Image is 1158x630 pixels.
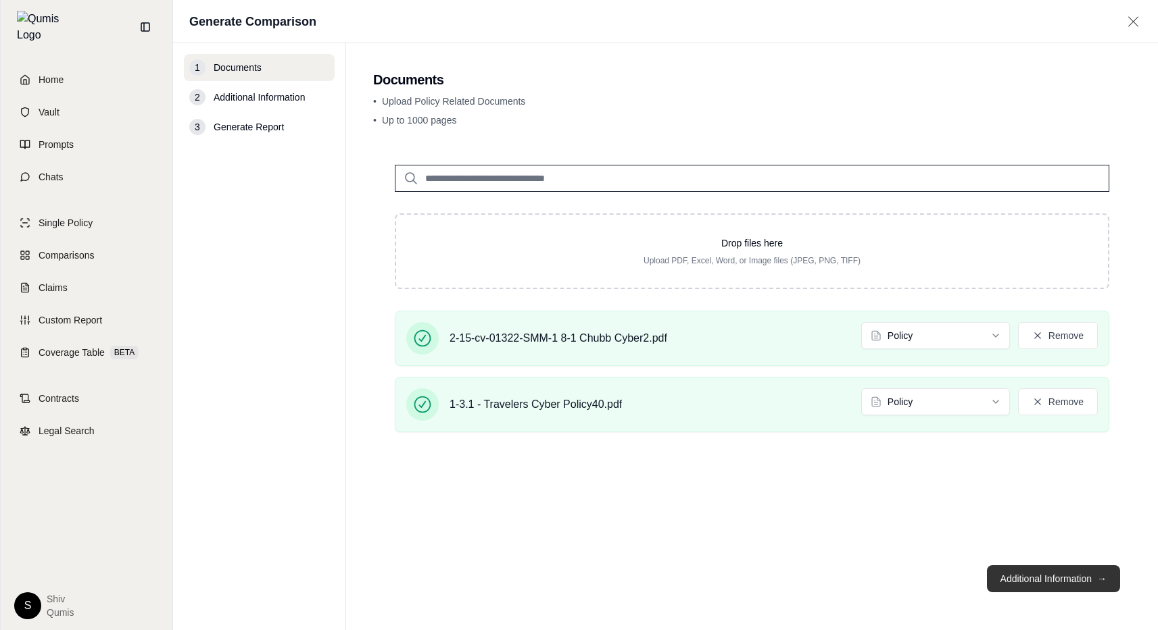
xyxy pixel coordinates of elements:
span: • [373,96,377,107]
span: • [373,115,377,126]
button: Remove [1018,388,1098,415]
span: Vault [39,105,59,119]
span: Claims [39,281,68,294]
a: Chats [9,162,164,192]
div: 3 [189,119,206,135]
img: Qumis Logo [17,11,68,43]
button: Remove [1018,322,1098,349]
span: Custom Report [39,313,102,327]
button: Additional Information→ [987,565,1120,592]
a: Single Policy [9,208,164,238]
a: Vault [9,97,164,127]
a: Legal Search [9,416,164,446]
span: 1-3.1 - Travelers Cyber Policy40.pdf [450,396,622,413]
a: Home [9,65,164,95]
span: Contracts [39,392,79,405]
span: Generate Report [214,120,284,134]
span: Legal Search [39,424,95,438]
span: Chats [39,170,64,184]
span: Comparisons [39,248,94,262]
span: Documents [214,61,262,74]
span: 2-15-cv-01322-SMM-1 8-1 Chubb Cyber2.pdf [450,330,667,346]
a: Prompts [9,130,164,159]
span: → [1097,572,1107,585]
button: Collapse sidebar [135,16,156,38]
a: Custom Report [9,305,164,335]
div: 2 [189,89,206,105]
span: Coverage Table [39,346,105,359]
span: Home [39,73,64,86]
span: BETA [110,346,139,359]
h1: Generate Comparison [189,12,316,31]
p: Drop files here [418,236,1086,250]
span: Single Policy [39,216,93,230]
span: Upload Policy Related Documents [382,96,525,107]
p: Upload PDF, Excel, Word, or Image files (JPEG, PNG, TIFF) [418,255,1086,266]
h2: Documents [373,70,1131,89]
span: Prompts [39,138,74,151]
a: Contracts [9,384,164,413]
div: S [14,592,41,619]
span: Up to 1000 pages [382,115,457,126]
span: Shiv [47,592,74,606]
div: 1 [189,59,206,76]
span: Additional Information [214,90,305,104]
a: Claims [9,273,164,303]
a: Coverage TableBETA [9,338,164,367]
span: Qumis [47,606,74,619]
a: Comparisons [9,240,164,270]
